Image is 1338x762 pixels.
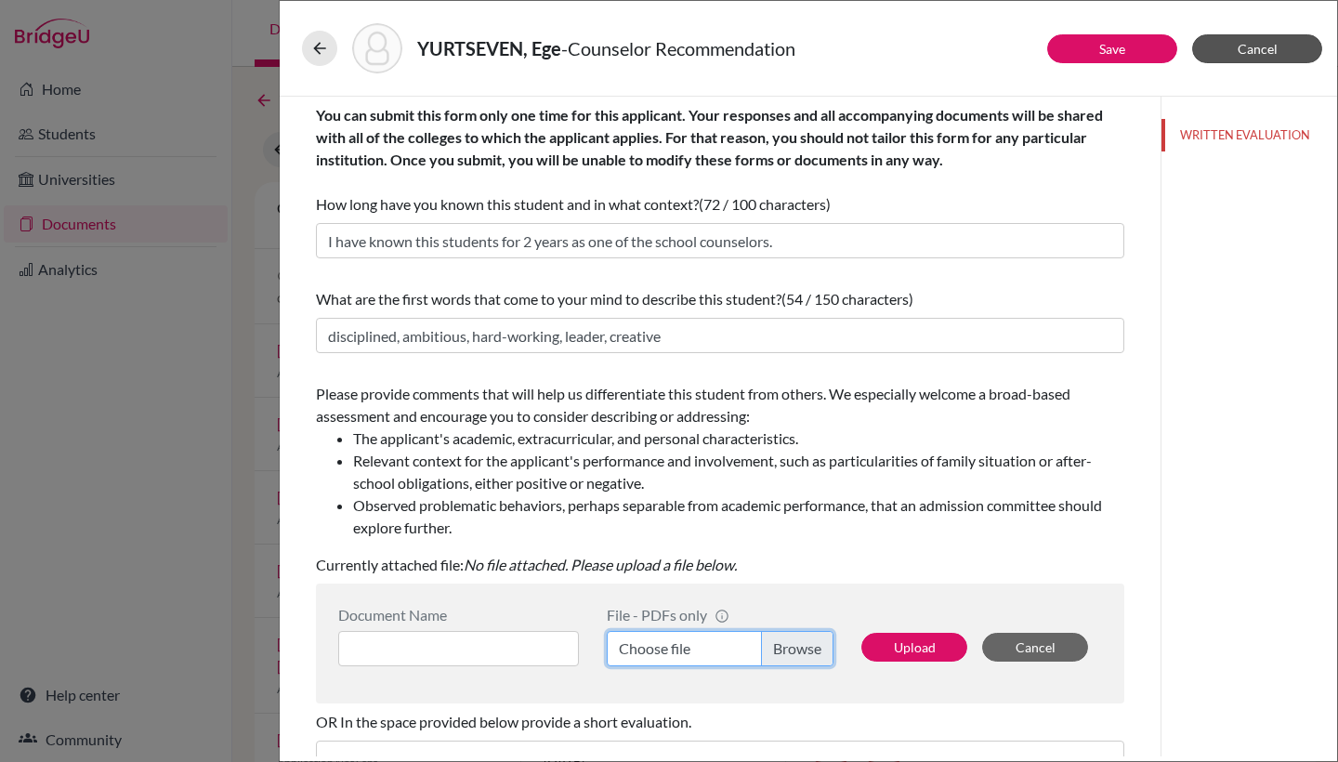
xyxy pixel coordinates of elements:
[464,556,737,573] i: No file attached. Please upload a file below.
[781,290,913,308] span: (54 / 150 characters)
[1161,119,1337,151] button: WRITTEN EVALUATION
[353,494,1124,539] li: Observed problematic behaviors, perhaps separable from academic performance, that an admission co...
[338,606,579,624] div: Document Name
[417,37,561,59] strong: YURTSEVEN, Ege
[316,385,1124,539] span: Please provide comments that will help us differentiate this student from others. We especially w...
[316,106,1103,213] span: How long have you known this student and in what context?
[316,713,691,730] span: OR In the space provided below provide a short evaluation.
[353,450,1124,494] li: Relevant context for the applicant's performance and involvement, such as particularities of fami...
[607,606,833,624] div: File - PDFs only
[316,375,1124,584] div: Currently attached file:
[715,609,729,624] span: info
[982,633,1088,662] button: Cancel
[353,427,1124,450] li: The applicant's academic, extracurricular, and personal characteristics.
[316,106,1103,168] b: You can submit this form only one time for this applicant. Your responses and all accompanying do...
[316,290,781,308] span: What are the first words that come to your mind to describe this student?
[699,195,831,213] span: (72 / 100 characters)
[561,37,795,59] span: - Counselor Recommendation
[861,633,967,662] button: Upload
[607,631,833,666] label: Choose file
